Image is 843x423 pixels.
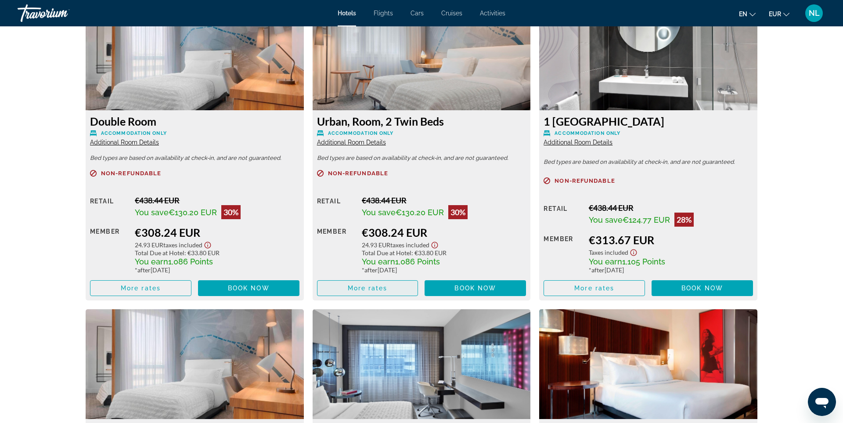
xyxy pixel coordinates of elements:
div: Member [90,226,128,274]
span: 1,086 Points [168,257,213,266]
span: 24.93 EUR [135,241,163,249]
a: Activities [480,10,505,17]
button: Change currency [769,7,789,20]
a: Cruises [441,10,462,17]
div: €313.67 EUR [589,233,753,246]
span: More rates [348,285,388,292]
img: Chic Double Room [313,309,531,419]
img: Urban, Room, 2 Twin Beds [313,0,531,110]
button: Book now [425,280,526,296]
h3: Urban, Room, 2 Twin Beds [317,115,526,128]
a: Travorium [18,2,105,25]
div: €438.44 EUR [362,195,526,205]
button: More rates [317,280,418,296]
span: after [364,266,378,274]
span: Taxes included [589,249,628,256]
div: 30% [221,205,241,219]
span: €130.20 EUR [169,208,217,217]
span: You save [589,215,623,224]
button: Show Taxes and Fees disclaimer [628,246,639,257]
div: : €33.80 EUR [135,249,299,257]
button: Book now [652,280,753,296]
img: 1 King Bed Room [539,0,757,110]
h3: Double Room [90,115,299,128]
span: Total Due at Hotel [135,249,184,257]
span: You save [135,208,169,217]
span: More rates [574,285,614,292]
span: Non-refundable [555,178,615,184]
div: Retail [317,195,355,219]
div: Member [544,233,582,274]
button: User Menu [803,4,825,22]
span: You save [362,208,396,217]
button: Show Taxes and Fees disclaimer [202,239,213,249]
div: * [DATE] [589,266,753,274]
h3: 1 [GEOGRAPHIC_DATA] [544,115,753,128]
span: Accommodation Only [101,130,167,136]
span: Total Due at Hotel [362,249,411,257]
button: More rates [544,280,645,296]
span: 1,105 Points [622,257,665,266]
div: Retail [90,195,128,219]
span: Book now [454,285,496,292]
span: Taxes included [390,241,429,249]
div: * [DATE] [362,266,526,274]
span: EUR [769,11,781,18]
div: €308.24 EUR [362,226,526,239]
span: 1,086 Points [395,257,440,266]
span: Additional Room Details [544,139,612,146]
span: €124.77 EUR [623,215,670,224]
span: Additional Room Details [90,139,159,146]
span: Book now [228,285,270,292]
img: Run of the House [86,309,304,419]
span: en [739,11,747,18]
div: 28% [674,213,694,227]
p: Bed types are based on availability at check-in, and are not guaranteed. [90,155,299,161]
a: Cars [411,10,424,17]
span: €130.20 EUR [396,208,444,217]
p: Bed types are based on availability at check-in, and are not guaranteed. [317,155,526,161]
span: 24.93 EUR [362,241,390,249]
a: Hotels [338,10,356,17]
span: You earn [589,257,622,266]
iframe: Button to launch messaging window [808,388,836,416]
span: You earn [135,257,168,266]
button: More rates [90,280,191,296]
button: Change language [739,7,756,20]
a: Flights [374,10,393,17]
span: Non-refundable [101,170,161,176]
span: after [137,266,151,274]
div: : €33.80 EUR [362,249,526,257]
div: Member [317,226,355,274]
span: More rates [121,285,161,292]
div: €438.44 EUR [589,203,753,213]
img: Double Room [86,0,304,110]
span: Book now [681,285,723,292]
div: 30% [448,205,468,219]
div: Retail [544,203,582,227]
button: Show Taxes and Fees disclaimer [429,239,440,249]
p: Bed types are based on availability at check-in, and are not guaranteed. [544,159,753,165]
div: €438.44 EUR [135,195,299,205]
button: Book now [198,280,299,296]
span: after [591,266,605,274]
div: * [DATE] [135,266,299,274]
span: Taxes included [163,241,202,249]
span: Non-refundable [328,170,388,176]
span: NL [809,9,820,18]
img: Smart Double Room [539,309,757,419]
span: Additional Room Details [317,139,386,146]
span: Accommodation Only [328,130,394,136]
span: Accommodation Only [555,130,620,136]
span: You earn [362,257,395,266]
div: €308.24 EUR [135,226,299,239]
